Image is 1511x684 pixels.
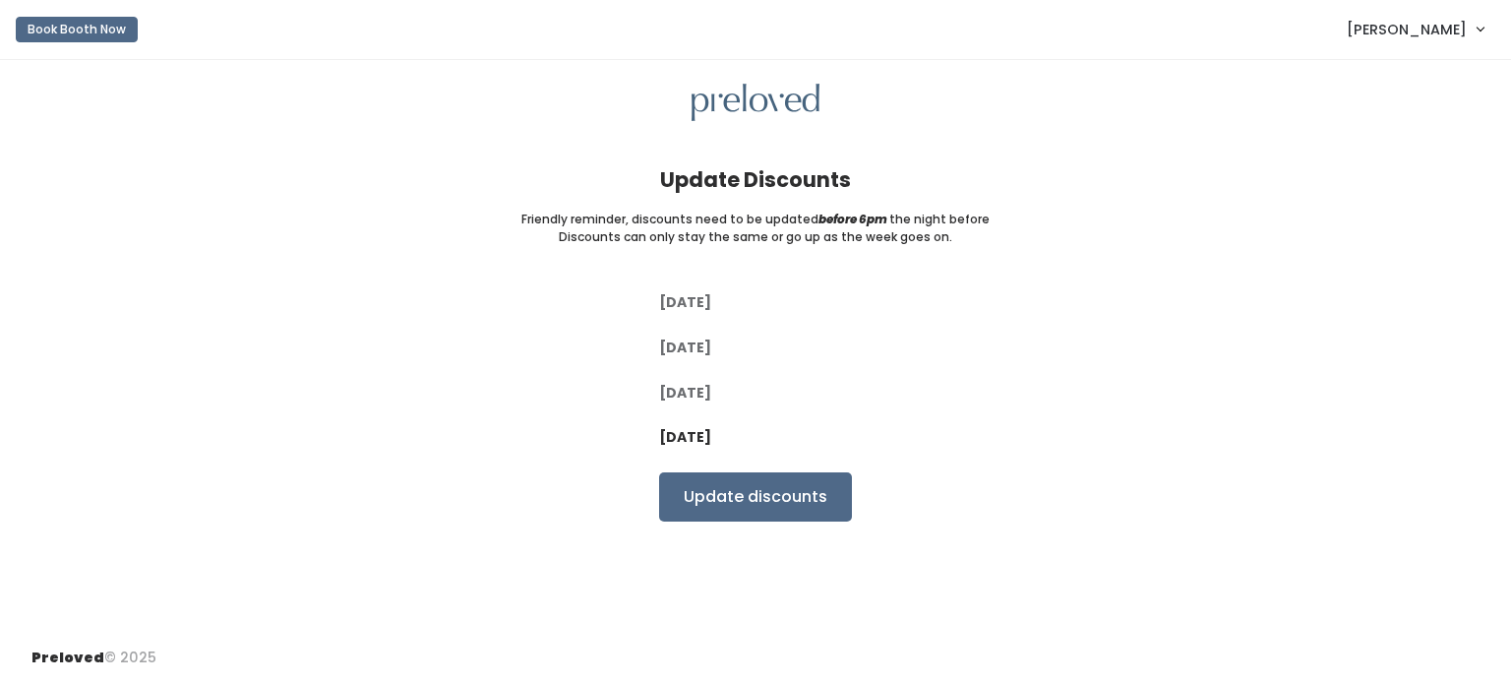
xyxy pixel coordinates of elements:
h4: Update Discounts [660,168,851,191]
label: [DATE] [659,427,711,448]
div: © 2025 [31,632,156,668]
span: Preloved [31,648,104,667]
small: Discounts can only stay the same or go up as the week goes on. [559,228,952,246]
img: preloved logo [692,84,819,122]
label: [DATE] [659,383,711,404]
a: [PERSON_NAME] [1327,8,1503,50]
button: Book Booth Now [16,17,138,42]
input: Update discounts [659,472,852,522]
label: [DATE] [659,292,711,313]
i: before 6pm [818,211,887,227]
span: [PERSON_NAME] [1347,19,1467,40]
small: Friendly reminder, discounts need to be updated the night before [521,211,990,228]
label: [DATE] [659,338,711,358]
a: Book Booth Now [16,8,138,51]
